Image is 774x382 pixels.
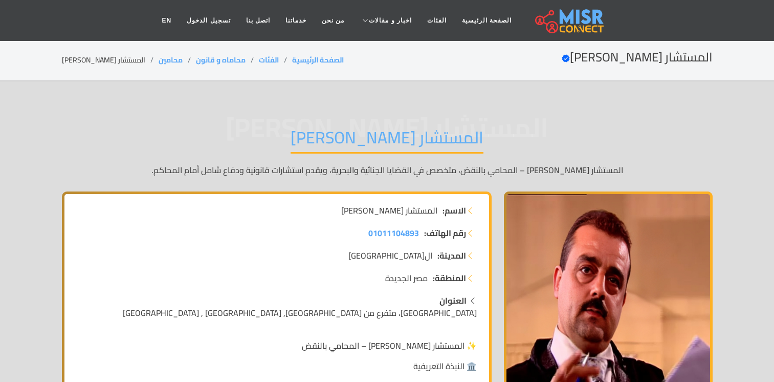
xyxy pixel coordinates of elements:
[179,11,238,30] a: تسجيل الدخول
[292,53,344,67] a: الصفحة الرئيسية
[369,16,412,25] span: اخبار و مقالات
[278,11,314,30] a: خدماتنا
[238,11,278,30] a: اتصل بنا
[159,53,183,67] a: محامين
[314,11,352,30] a: من نحن
[424,227,466,239] strong: رقم الهاتف:
[454,11,519,30] a: الصفحة الرئيسية
[443,204,466,217] strong: الاسم:
[259,53,279,67] a: الفئات
[535,8,604,33] img: main.misr_connect
[352,11,419,30] a: اخبار و مقالات
[419,11,454,30] a: الفئات
[433,272,466,284] strong: المنطقة:
[437,249,466,262] strong: المدينة:
[341,204,437,217] span: المستشار [PERSON_NAME]
[385,272,428,284] span: مصر الجديدة
[196,53,246,67] a: محاماه و قانون
[368,227,419,239] a: 01011104893
[62,164,713,176] p: المستشار [PERSON_NAME] – المحامي بالنقض، متخصص في القضايا الجنائية والبحرية، ويقدم استشارات قانون...
[123,305,477,321] span: [GEOGRAPHIC_DATA]، متفرع من [GEOGRAPHIC_DATA], [GEOGRAPHIC_DATA] , [GEOGRAPHIC_DATA]
[439,293,467,308] strong: العنوان
[62,55,159,66] li: المستشار [PERSON_NAME]
[562,54,570,62] svg: Verified account
[77,339,477,352] p: ✨ المستشار [PERSON_NAME] – المحامي بالنقض
[348,249,432,262] span: ال[GEOGRAPHIC_DATA]
[562,50,713,65] h2: المستشار [PERSON_NAME]
[154,11,180,30] a: EN
[77,360,477,372] p: 🏛️ النبذة التعريفية
[291,128,483,154] h1: المستشار [PERSON_NAME]
[368,225,419,241] span: 01011104893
